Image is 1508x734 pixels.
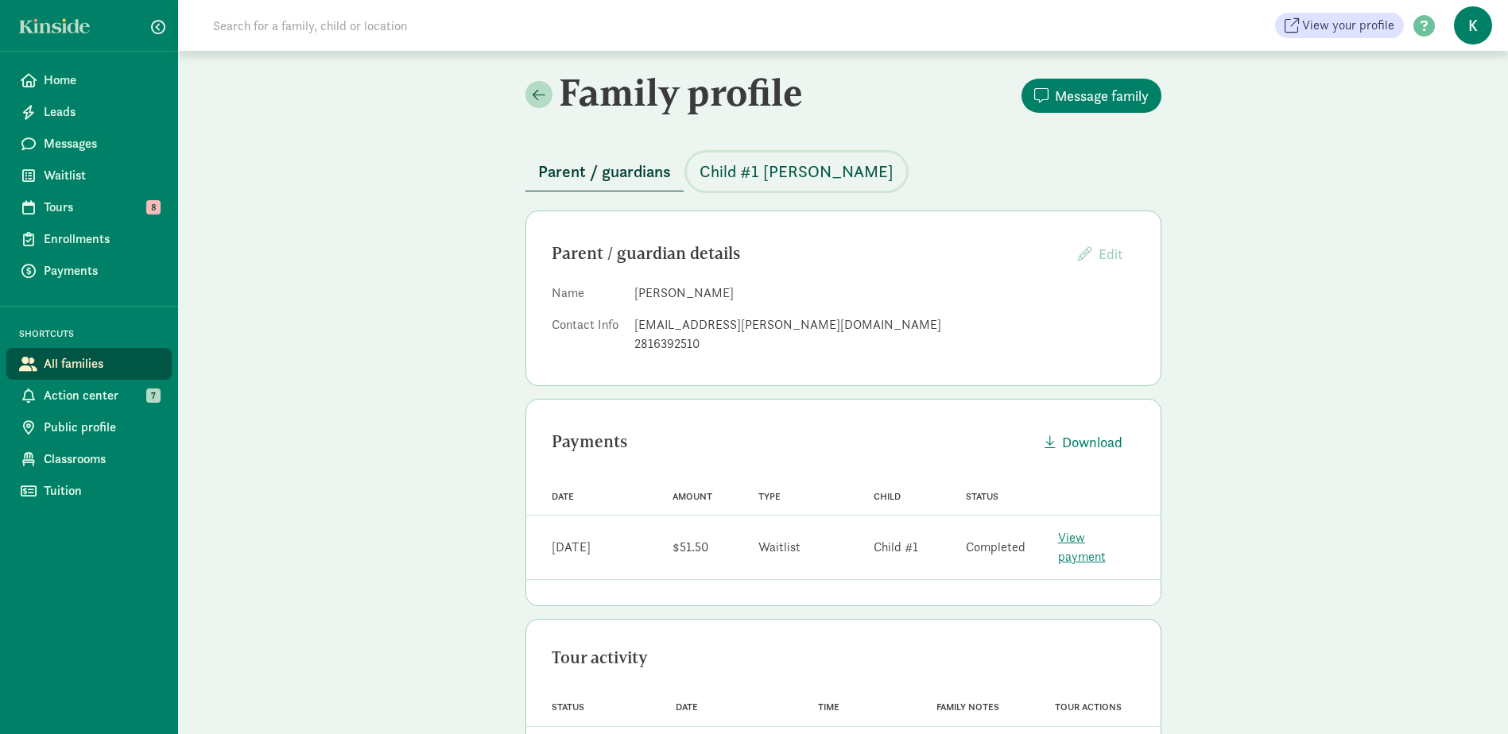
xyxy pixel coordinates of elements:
input: Search for a family, child or location [204,10,649,41]
h2: Family profile [525,70,840,114]
div: Payments [552,429,1032,454]
span: Classrooms [44,450,159,469]
span: Message family [1055,85,1149,106]
a: Tuition [6,475,172,507]
span: Payments [44,261,159,280]
button: Parent / guardians [525,153,684,191]
span: Family notes [936,701,999,713]
div: Completed [966,538,1025,557]
span: Tuition [44,481,159,500]
div: 2816392510 [634,334,1135,353]
div: [DATE] [552,538,591,557]
a: Action center 7 [6,380,172,411]
a: All families [6,348,172,380]
span: Waitlist [44,166,159,185]
a: Parent / guardians [525,163,684,181]
a: Home [6,64,172,96]
a: Tours 8 [6,191,172,223]
a: Enrollments [6,223,172,255]
dt: Contact Info [552,315,622,360]
span: All families [44,354,159,373]
span: Status [552,701,584,713]
span: Tours [44,198,159,217]
a: Payments [6,255,172,287]
div: Waitlist [758,538,801,557]
span: Child #1 [PERSON_NAME] [700,159,894,184]
div: Parent / guardian details [552,241,1065,266]
span: Date [676,701,698,713]
div: $51.50 [673,538,708,557]
a: Classrooms [6,443,172,475]
button: Edit [1065,237,1135,271]
a: Public profile [6,411,172,443]
span: Download [1062,431,1122,453]
span: Parent / guardians [538,159,671,184]
span: Action center [44,386,159,405]
span: Messages [44,134,159,153]
iframe: Chat Widget [1429,658,1508,734]
span: Date [552,491,574,502]
span: Public profile [44,418,159,437]
span: Amount [673,491,712,502]
span: Home [44,71,159,90]
span: K [1454,6,1492,44]
a: Waitlist [6,160,172,191]
div: Child #1 [874,538,918,557]
a: Child #1 [PERSON_NAME] [687,163,906,181]
span: Enrollments [44,230,159,249]
span: Type [758,491,781,502]
div: Tour activity [552,645,1135,670]
button: Child #1 [PERSON_NAME] [687,153,906,191]
button: Message family [1021,79,1161,113]
a: Leads [6,96,172,128]
span: Child [874,491,901,502]
dt: Name [552,284,622,309]
a: Messages [6,128,172,160]
span: Edit [1099,245,1122,263]
button: Download [1032,425,1135,459]
span: Status [966,491,998,502]
dd: [PERSON_NAME] [634,284,1135,303]
span: View your profile [1302,16,1394,35]
span: 8 [146,200,161,214]
a: View your profile [1275,13,1404,38]
span: Time [818,701,839,713]
span: 7 [146,388,161,403]
div: [EMAIL_ADDRESS][PERSON_NAME][DOMAIN_NAME] [634,315,1135,334]
span: Leads [44,102,159,122]
span: Tour actions [1055,701,1122,713]
a: View payment [1058,529,1106,565]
